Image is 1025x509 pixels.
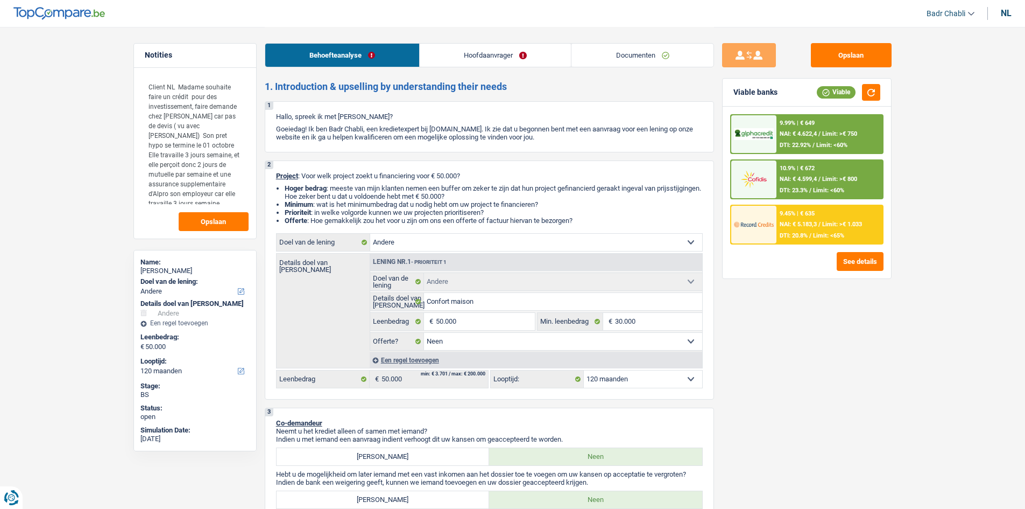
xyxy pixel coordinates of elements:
[276,427,703,435] p: Neemt u het krediet alleen of samen met iemand?
[733,88,777,97] div: Viable banks
[285,208,311,217] strong: Prioriteit
[817,86,856,98] div: Viable
[927,9,965,18] span: Badr Chabli
[370,273,425,290] label: Doel van de lening
[285,184,703,200] li: : meeste van mijn klanten nemen een buffer om zeker te zijn dat hun project gefinancierd geraakt ...
[811,43,892,67] button: Opslaan
[780,142,811,149] span: DTI: 22.92%
[780,120,815,127] div: 9.99% | € 649
[780,187,808,194] span: DTI: 23.3%
[140,319,250,327] div: Een regel toevoegen
[370,313,425,330] label: Leenbedrag
[140,391,250,399] div: BS
[140,382,250,391] div: Stage:
[13,7,105,20] img: TopCompare Logo
[265,81,714,93] h2: 1. Introduction & upselling by understanding their needs
[285,217,703,225] li: : Hoe gemakkelijk zou het voor u zijn om ons een offerte of factuur hiervan te bezorgen?
[780,221,817,228] span: NAI: € 5.183,3
[277,254,370,273] label: Details doel van [PERSON_NAME]
[276,470,703,478] p: Hebt u de mogelijkheid om later iemand met een vast inkomen aan het dossier toe te voegen om uw k...
[780,210,815,217] div: 9.45% | € 635
[265,161,273,169] div: 2
[140,277,248,286] label: Doel van de lening:
[201,218,226,225] span: Opslaan
[822,130,857,137] span: Limit: >€ 750
[145,51,245,60] h5: Notities
[1001,8,1012,18] div: nl
[489,491,702,508] label: Neen
[489,448,702,465] label: Neen
[140,267,250,275] div: [PERSON_NAME]
[277,371,370,388] label: Leenbedrag
[140,333,248,341] label: Leenbedrag:
[179,212,249,231] button: Opslaan
[370,293,425,310] label: Details doel van [PERSON_NAME]
[809,187,811,194] span: /
[837,252,883,271] button: See details
[276,419,322,427] span: Co-demandeur
[780,130,817,137] span: NAI: € 4.622,4
[411,259,447,265] span: - Prioriteit 1
[780,232,808,239] span: DTI: 20.8%
[571,44,713,67] a: Documenten
[424,313,436,330] span: €
[140,426,250,435] div: Simulation Date:
[918,5,974,23] a: Badr Chabli
[813,187,844,194] span: Limit: <60%
[491,371,584,388] label: Looptijd:
[277,448,490,465] label: [PERSON_NAME]
[813,232,844,239] span: Limit: <65%
[265,44,419,67] a: Behoefteanalyse
[818,130,821,137] span: /
[370,352,702,368] div: Een regel toevoegen
[140,258,250,267] div: Name:
[818,176,821,183] span: /
[276,125,703,141] p: Goeiedag! Ik ben Badr Chabli, een kredietexpert bij [DOMAIN_NAME]. Ik zie dat u begonnen bent met...
[265,102,273,110] div: 1
[140,404,250,413] div: Status:
[140,357,248,366] label: Looptijd:
[538,313,603,330] label: Min. leenbedrag
[603,313,615,330] span: €
[734,128,774,141] img: Alphacredit
[285,200,703,208] li: : wat is het minimumbedrag dat u nodig hebt om uw project te financieren?
[276,435,703,443] p: Indien u met iemand een aanvraag indient verhoogt dit uw kansen om geaccepteerd te worden.
[370,333,425,350] label: Offerte?
[816,142,847,149] span: Limit: <60%
[370,259,449,266] div: Lening nr.1
[812,142,815,149] span: /
[780,165,815,172] div: 10.9% | € 672
[780,176,817,183] span: NAI: € 4.599,4
[285,208,703,217] li: : in welke volgorde kunnen we uw projecten prioritiseren?
[809,232,811,239] span: /
[276,478,703,486] p: Indien de bank een weigering geeft, kunnen we iemand toevoegen en uw dossier geaccepteerd krijgen.
[421,372,485,376] div: min: € 3.701 / max: € 200.000
[370,371,381,388] span: €
[420,44,571,67] a: Hoofdaanvrager
[285,217,307,225] span: Offerte
[140,299,250,308] div: Details doel van [PERSON_NAME]
[734,169,774,189] img: Cofidis
[140,435,250,443] div: [DATE]
[140,343,144,351] span: €
[140,413,250,421] div: open
[822,221,862,228] span: Limit: >€ 1.033
[276,172,298,180] span: Project
[818,221,821,228] span: /
[277,491,490,508] label: [PERSON_NAME]
[285,200,313,208] strong: Minimum
[276,113,703,121] p: Hallo, spreek ik met [PERSON_NAME]?
[277,234,370,251] label: Doel van de lening
[734,214,774,234] img: Record Credits
[276,172,703,180] p: : Voor welk project zoekt u financiering voor € 50.000?
[822,176,857,183] span: Limit: >€ 800
[265,408,273,416] div: 3
[285,184,327,192] strong: Hoger bedrag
